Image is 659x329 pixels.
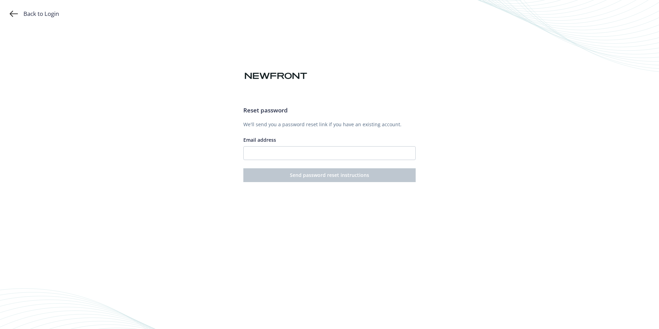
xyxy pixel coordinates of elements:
span: Email address [243,137,276,143]
a: Back to Login [10,10,59,18]
h3: Reset password [243,106,416,115]
button: Send password reset instructions [243,168,416,182]
span: Send password reset instructions [290,172,369,178]
p: We'll send you a password reset link if you have an existing account. [243,121,416,128]
img: Newfront logo [243,70,308,82]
